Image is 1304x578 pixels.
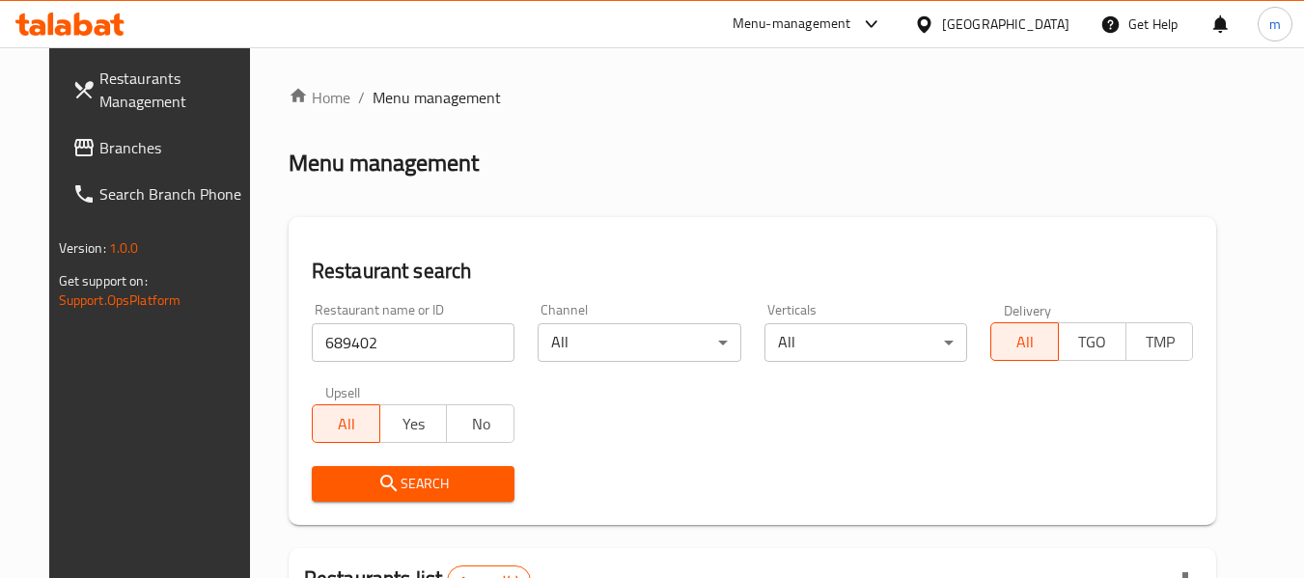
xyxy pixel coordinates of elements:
[57,124,267,171] a: Branches
[538,323,740,362] div: All
[1134,328,1186,356] span: TMP
[1269,14,1281,35] span: m
[289,86,350,109] a: Home
[312,257,1194,286] h2: Restaurant search
[373,86,501,109] span: Menu management
[325,385,361,399] label: Upsell
[327,472,499,496] span: Search
[388,410,440,438] span: Yes
[312,323,514,362] input: Search for restaurant name or ID..
[379,404,448,443] button: Yes
[99,67,252,113] span: Restaurants Management
[1058,322,1126,361] button: TGO
[289,148,479,179] h2: Menu management
[57,171,267,217] a: Search Branch Phone
[99,182,252,206] span: Search Branch Phone
[1125,322,1194,361] button: TMP
[320,410,373,438] span: All
[1067,328,1119,356] span: TGO
[59,235,106,261] span: Version:
[289,86,1217,109] nav: breadcrumb
[455,410,507,438] span: No
[446,404,514,443] button: No
[733,13,851,36] div: Menu-management
[764,323,967,362] div: All
[59,288,181,313] a: Support.OpsPlatform
[312,404,380,443] button: All
[109,235,139,261] span: 1.0.0
[59,268,148,293] span: Get support on:
[57,55,267,124] a: Restaurants Management
[990,322,1059,361] button: All
[99,136,252,159] span: Branches
[312,466,514,502] button: Search
[1004,303,1052,317] label: Delivery
[358,86,365,109] li: /
[999,328,1051,356] span: All
[942,14,1069,35] div: [GEOGRAPHIC_DATA]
